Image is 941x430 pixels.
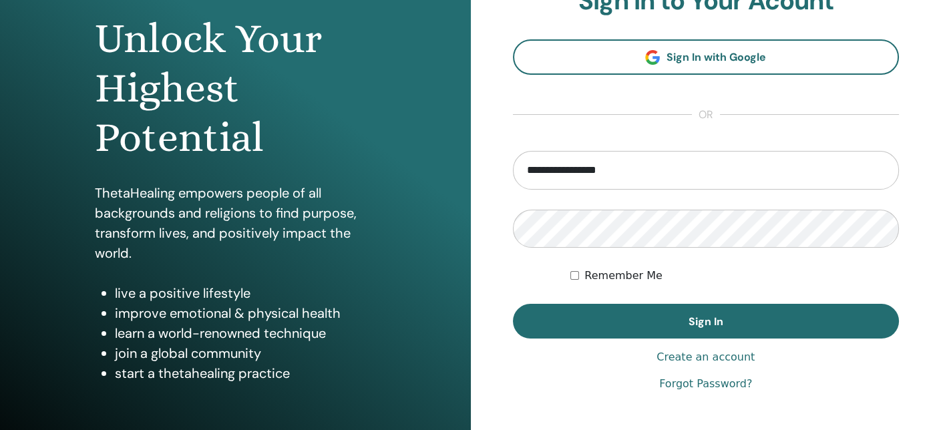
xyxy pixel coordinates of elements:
[95,14,375,163] h1: Unlock Your Highest Potential
[667,50,766,64] span: Sign In with Google
[692,107,720,123] span: or
[656,349,755,365] a: Create an account
[513,304,900,339] button: Sign In
[115,343,375,363] li: join a global community
[115,363,375,383] li: start a thetahealing practice
[513,39,900,75] a: Sign In with Google
[115,303,375,323] li: improve emotional & physical health
[584,268,663,284] label: Remember Me
[689,314,723,329] span: Sign In
[659,376,752,392] a: Forgot Password?
[95,183,375,263] p: ThetaHealing empowers people of all backgrounds and religions to find purpose, transform lives, a...
[570,268,899,284] div: Keep me authenticated indefinitely or until I manually logout
[115,283,375,303] li: live a positive lifestyle
[115,323,375,343] li: learn a world-renowned technique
